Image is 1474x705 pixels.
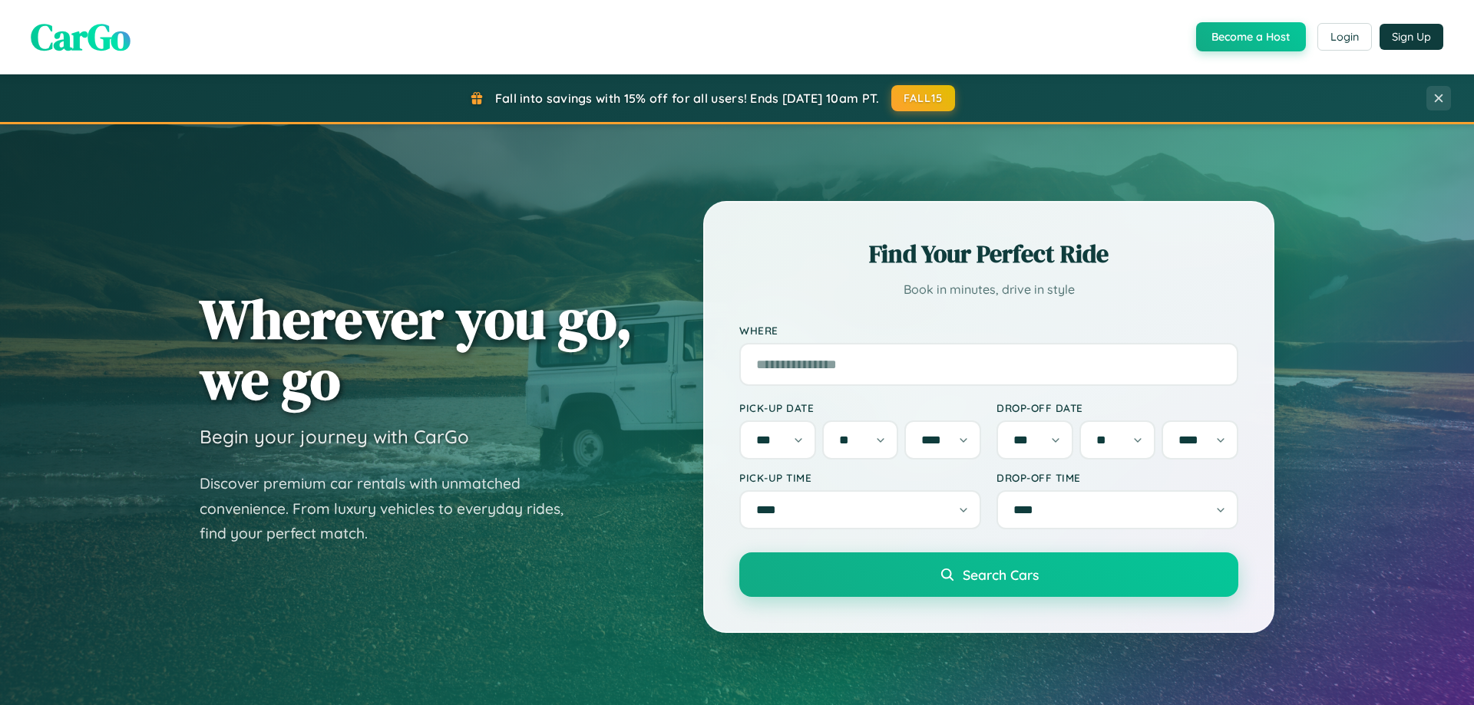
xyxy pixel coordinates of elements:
p: Discover premium car rentals with unmatched convenience. From luxury vehicles to everyday rides, ... [200,471,583,546]
label: Pick-up Time [739,471,981,484]
label: Where [739,324,1238,337]
button: FALL15 [891,85,956,111]
button: Become a Host [1196,22,1306,51]
span: CarGo [31,12,131,62]
span: Search Cars [963,566,1039,583]
span: Fall into savings with 15% off for all users! Ends [DATE] 10am PT. [495,91,880,106]
h2: Find Your Perfect Ride [739,237,1238,271]
button: Login [1317,23,1372,51]
h3: Begin your journey with CarGo [200,425,469,448]
label: Drop-off Date [996,401,1238,414]
button: Sign Up [1380,24,1443,50]
label: Drop-off Time [996,471,1238,484]
button: Search Cars [739,552,1238,597]
h1: Wherever you go, we go [200,288,633,410]
label: Pick-up Date [739,401,981,414]
p: Book in minutes, drive in style [739,278,1238,301]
